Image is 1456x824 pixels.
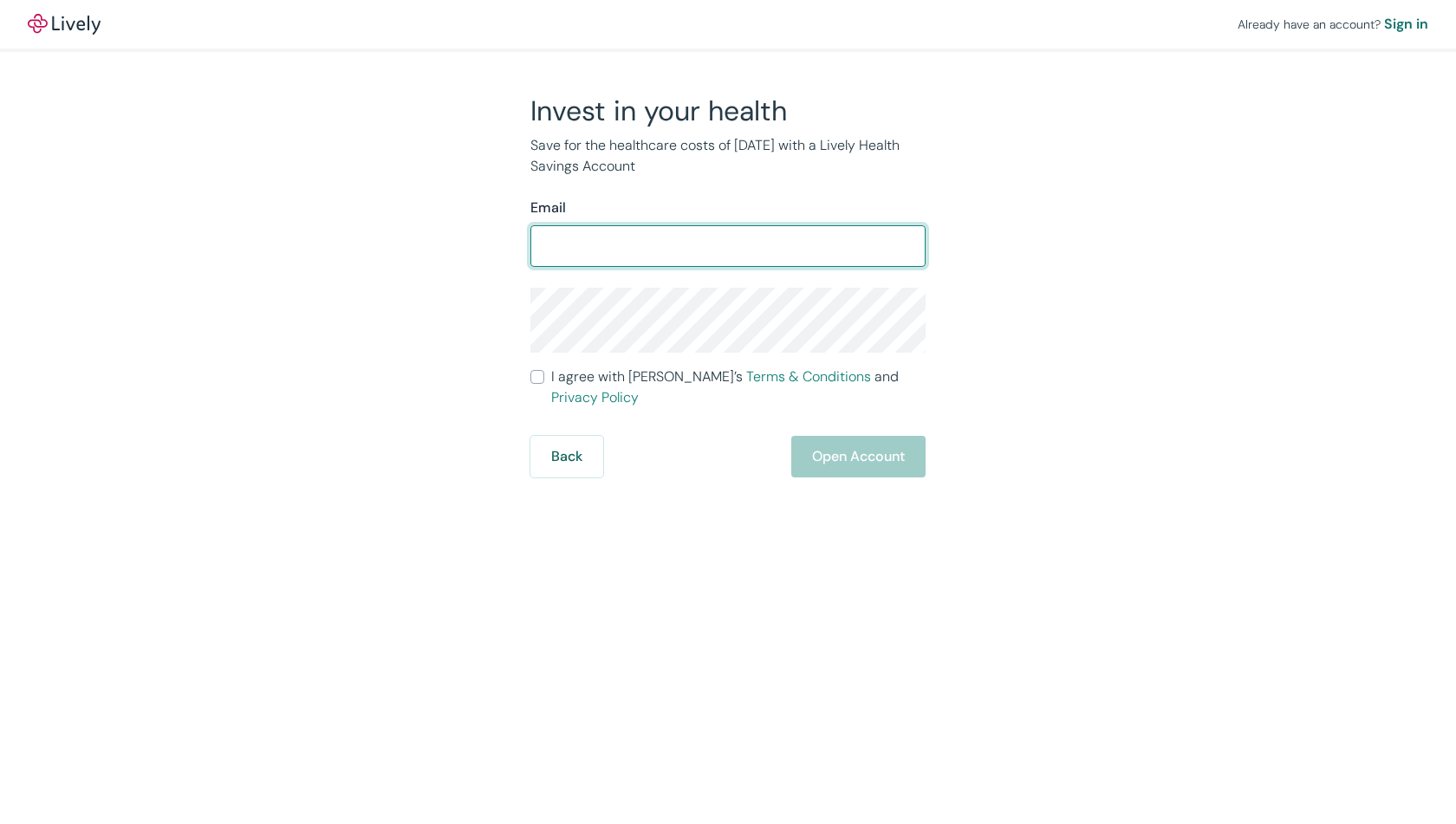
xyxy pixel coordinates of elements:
a: Sign in [1384,14,1428,35]
button: Back [530,436,603,477]
a: Privacy Policy [551,388,639,406]
a: Terms & Conditions [746,367,871,386]
span: I agree with [PERSON_NAME]’s and [551,367,926,408]
label: Email [530,198,566,218]
a: LivelyLively [28,14,101,35]
h2: Invest in your health [530,94,926,128]
img: Lively [28,14,101,35]
div: Already have an account? [1238,14,1428,35]
p: Save for the healthcare costs of [DATE] with a Lively Health Savings Account [530,135,926,177]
